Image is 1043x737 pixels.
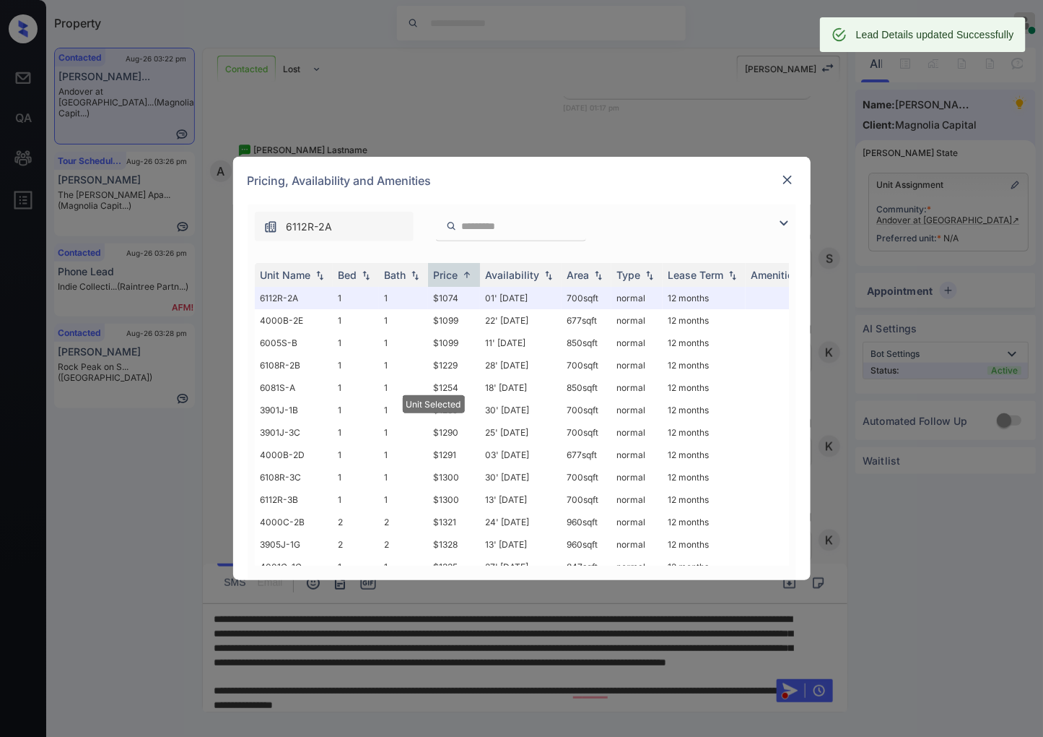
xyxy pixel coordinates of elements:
[255,376,333,399] td: 6081S-A
[379,354,428,376] td: 1
[611,309,663,332] td: normal
[379,287,428,309] td: 1
[255,421,333,444] td: 3901J-3C
[480,444,562,466] td: 03' [DATE]
[255,511,333,533] td: 4000C-2B
[611,399,663,421] td: normal
[611,511,663,533] td: normal
[255,287,333,309] td: 6112R-2A
[428,556,480,578] td: $1335
[428,332,480,354] td: $1099
[379,421,428,444] td: 1
[263,220,278,234] img: icon-zuma
[611,354,663,376] td: normal
[333,376,379,399] td: 1
[428,354,480,376] td: $1229
[663,421,746,444] td: 12 months
[428,376,480,399] td: $1254
[780,173,795,187] img: close
[428,488,480,511] td: $1300
[562,488,611,511] td: 700 sqft
[663,511,746,533] td: 12 months
[567,269,590,281] div: Area
[562,354,611,376] td: 700 sqft
[460,270,474,280] img: sorting
[428,511,480,533] td: $1321
[428,421,480,444] td: $1290
[480,466,562,488] td: 30' [DATE]
[617,269,641,281] div: Type
[446,220,457,233] img: icon-zuma
[255,332,333,354] td: 6005S-B
[480,332,562,354] td: 11' [DATE]
[591,270,606,280] img: sorting
[480,533,562,556] td: 13' [DATE]
[663,399,746,421] td: 12 months
[379,511,428,533] td: 2
[562,466,611,488] td: 700 sqft
[611,376,663,399] td: normal
[663,556,746,578] td: 12 months
[379,332,428,354] td: 1
[385,269,406,281] div: Bath
[261,269,311,281] div: Unit Name
[255,399,333,421] td: 3901J-1B
[562,511,611,533] td: 960 sqft
[611,332,663,354] td: normal
[663,466,746,488] td: 12 months
[333,511,379,533] td: 2
[339,269,357,281] div: Bed
[255,488,333,511] td: 6112R-3B
[562,533,611,556] td: 960 sqft
[562,556,611,578] td: 847 sqft
[480,488,562,511] td: 13' [DATE]
[333,309,379,332] td: 1
[379,488,428,511] td: 1
[333,444,379,466] td: 1
[663,488,746,511] td: 12 months
[333,466,379,488] td: 1
[333,488,379,511] td: 1
[751,269,800,281] div: Amenities
[725,270,740,280] img: sorting
[428,309,480,332] td: $1099
[379,399,428,421] td: 1
[562,444,611,466] td: 677 sqft
[428,399,480,421] td: $1285
[541,270,556,280] img: sorting
[663,533,746,556] td: 12 months
[562,421,611,444] td: 700 sqft
[562,332,611,354] td: 850 sqft
[775,215,793,232] img: icon-zuma
[313,270,327,280] img: sorting
[233,157,811,204] div: Pricing, Availability and Amenities
[379,556,428,578] td: 1
[611,466,663,488] td: normal
[333,332,379,354] td: 1
[287,219,333,235] span: 6112R-2A
[255,533,333,556] td: 3905J-1G
[379,466,428,488] td: 1
[562,376,611,399] td: 850 sqft
[333,421,379,444] td: 1
[379,309,428,332] td: 1
[480,376,562,399] td: 18' [DATE]
[611,533,663,556] td: normal
[856,22,1014,48] div: Lead Details updated Successfully
[428,533,480,556] td: $1328
[663,444,746,466] td: 12 months
[333,533,379,556] td: 2
[379,376,428,399] td: 1
[428,444,480,466] td: $1291
[611,421,663,444] td: normal
[408,270,422,280] img: sorting
[255,556,333,578] td: 4001C-1C
[480,287,562,309] td: 01' [DATE]
[663,309,746,332] td: 12 months
[480,309,562,332] td: 22' [DATE]
[562,399,611,421] td: 700 sqft
[255,466,333,488] td: 6108R-3C
[428,466,480,488] td: $1300
[480,511,562,533] td: 24' [DATE]
[562,287,611,309] td: 700 sqft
